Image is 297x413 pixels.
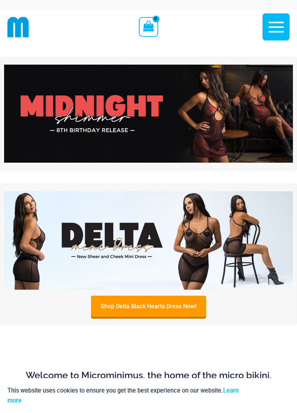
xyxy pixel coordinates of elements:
[91,296,206,317] a: Shop Delta Black Hearts Dress Now!
[7,387,239,404] a: Learn more
[7,386,252,406] p: This website uses cookies to ensure you get the best experience on our website.
[258,386,290,406] button: Accept
[4,65,293,163] img: Midnight Shimmer Red Dress
[4,191,293,289] img: Delta Black Hearts Dress
[13,369,284,381] h2: Welcome to Microminimus, the home of the micro bikini.
[7,16,29,38] img: cropped mm emblem
[139,17,158,36] a: View Shopping Cart, empty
